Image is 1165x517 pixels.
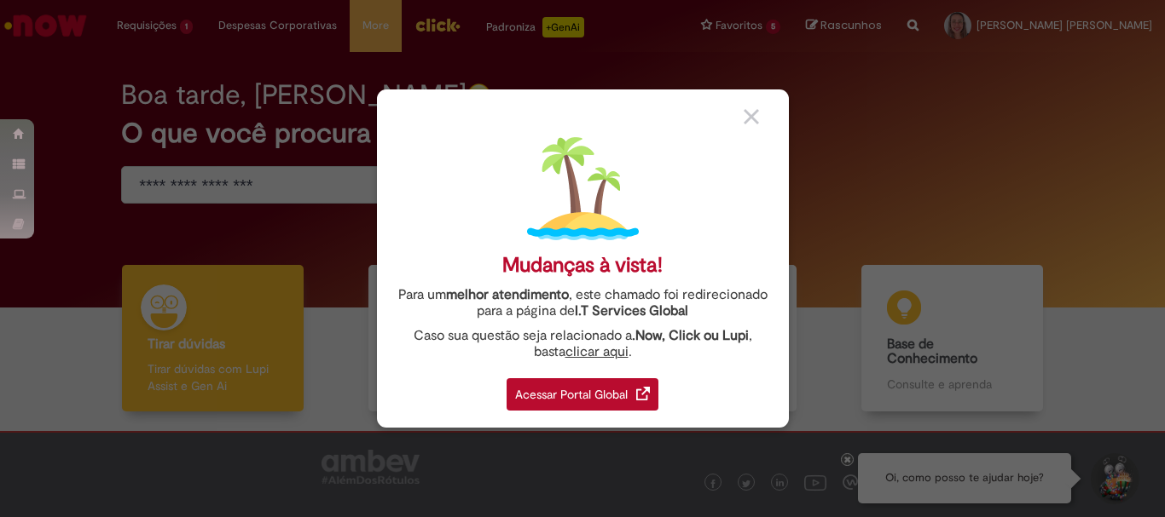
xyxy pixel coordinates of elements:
div: Mudanças à vista! [502,253,663,278]
img: island.png [527,133,639,244]
a: Acessar Portal Global [507,369,658,411]
a: I.T Services Global [575,293,688,319]
div: Acessar Portal Global [507,378,658,411]
a: clicar aqui [565,334,629,360]
div: Caso sua questão seja relacionado a , basta . [390,328,776,360]
strong: melhor atendimento [446,286,569,303]
div: Para um , este chamado foi redirecionado para a página de [390,287,776,319]
strong: .Now, Click ou Lupi [632,327,749,344]
img: close_button_grey.png [744,109,759,124]
img: redirect_link.png [636,387,650,400]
